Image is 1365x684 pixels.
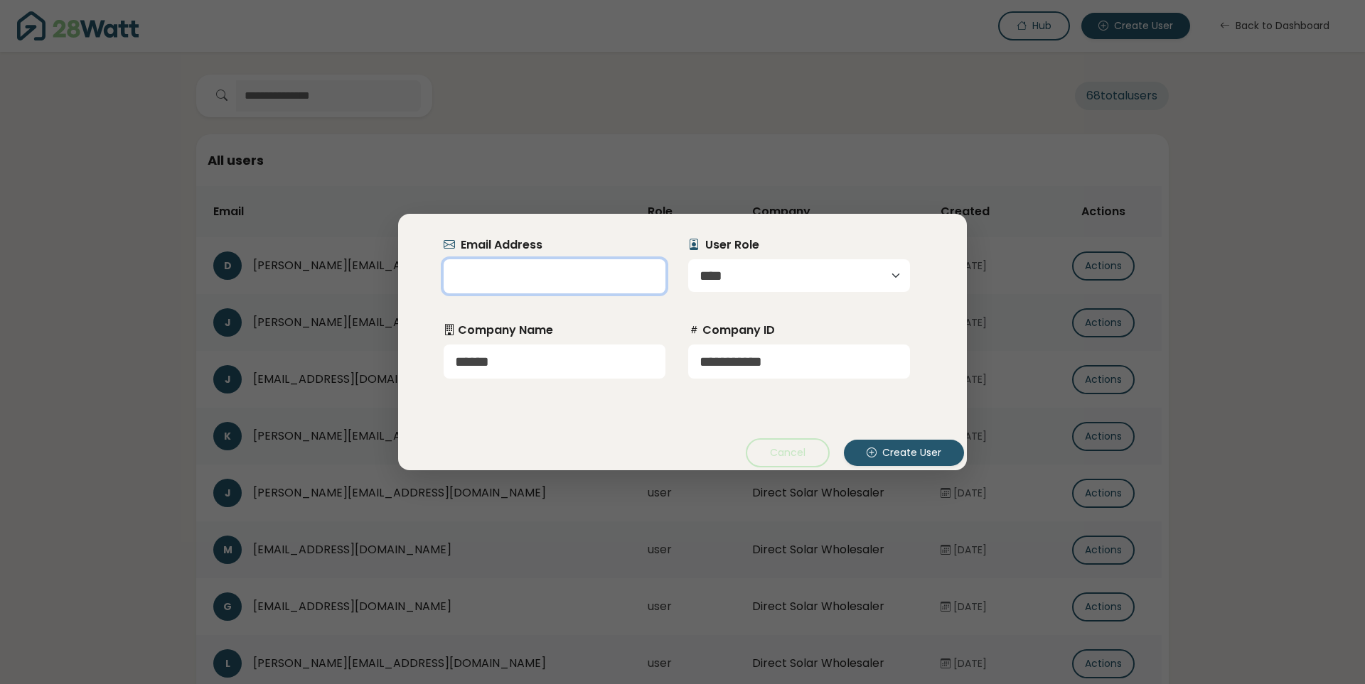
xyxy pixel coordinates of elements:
[844,440,964,466] button: Create User
[444,237,542,254] label: Email Address
[688,237,759,254] label: User Role
[746,438,830,467] button: Cancel
[444,322,553,339] label: Company Name
[688,322,775,339] label: Company ID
